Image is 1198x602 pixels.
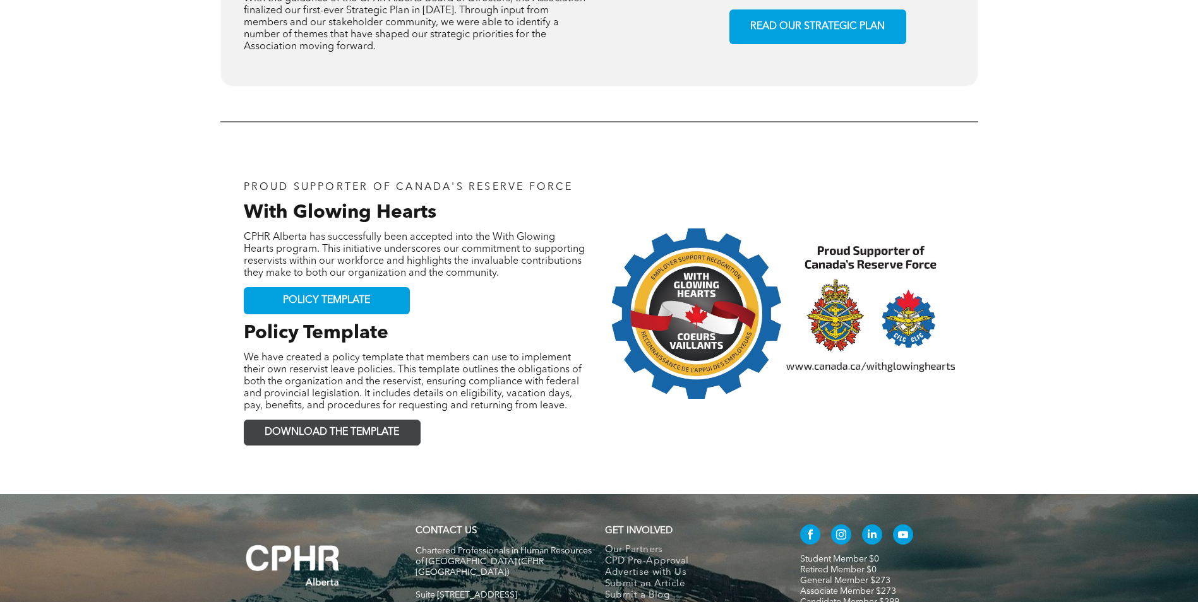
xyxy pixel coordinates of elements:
[729,9,906,44] a: READ OUR STRATEGIC PLAN
[605,590,774,601] a: Submit a Blog
[605,545,774,556] a: Our Partners
[244,287,410,314] a: POLICY TEMPLATE
[244,232,585,278] span: CPHR Alberta has successfully been accepted into the With Glowing Hearts program. This initiative...
[800,587,896,596] a: Associate Member $273
[265,427,399,439] span: DOWNLOAD THE TEMPLATE
[831,524,851,548] a: instagram
[416,546,592,577] span: Chartered Professionals in Human Resources of [GEOGRAPHIC_DATA] (CPHR [GEOGRAPHIC_DATA])
[605,567,774,579] a: Advertise with Us
[605,556,774,567] a: CPD Pre-Approval
[800,565,877,574] a: Retired Member $0
[283,295,370,307] span: POLICY TEMPLATE
[746,15,889,39] span: READ OUR STRATEGIC PLAN
[800,576,890,585] a: General Member $273
[862,524,882,548] a: linkedin
[416,591,517,599] span: Suite [STREET_ADDRESS]
[800,555,879,564] a: Student Member $0
[244,203,436,222] span: With Glowing Hearts
[244,324,388,343] span: Policy Template
[416,526,477,536] a: CONTACT US
[893,524,913,548] a: youtube
[800,524,820,548] a: facebook
[244,182,573,192] span: PROUD SUPPORTER OF CANADA'S RESERVE FORCE
[244,420,421,446] a: DOWNLOAD THE TEMPLATE
[605,579,774,590] a: Submit an Article
[605,526,673,536] span: GET INVOLVED
[244,353,582,411] span: We have created a policy template that members can use to implement their own reservist leave pol...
